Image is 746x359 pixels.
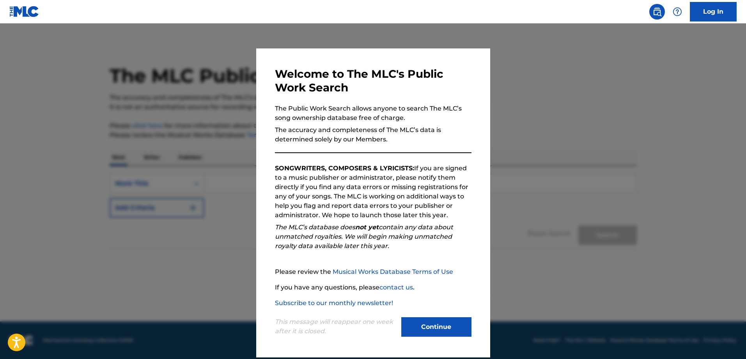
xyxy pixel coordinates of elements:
[649,4,665,20] a: Public Search
[652,7,662,16] img: search
[275,164,471,220] p: If you are signed to a music publisher or administrator, please notify them directly if you find ...
[275,267,471,277] p: Please review the
[275,299,393,307] a: Subscribe to our monthly newsletter!
[275,317,397,336] p: This message will reappear one week after it is closed.
[673,7,682,16] img: help
[670,4,685,20] div: Help
[355,223,379,231] strong: not yet
[401,317,471,337] button: Continue
[275,67,471,95] h3: Welcome to The MLC's Public Work Search
[379,284,413,291] a: contact us
[333,268,453,275] a: Musical Works Database Terms of Use
[275,223,453,250] em: The MLC’s database does contain any data about unmatched royalties. We will begin making unmatche...
[690,2,737,21] a: Log In
[707,321,746,359] iframe: Chat Widget
[275,125,471,144] p: The accuracy and completeness of The MLC’s data is determined solely by our Members.
[275,104,471,123] p: The Public Work Search allows anyone to search The MLC’s song ownership database free of charge.
[9,6,39,17] img: MLC Logo
[275,164,414,172] strong: SONGWRITERS, COMPOSERS & LYRICISTS:
[275,283,471,292] p: If you have any questions, please .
